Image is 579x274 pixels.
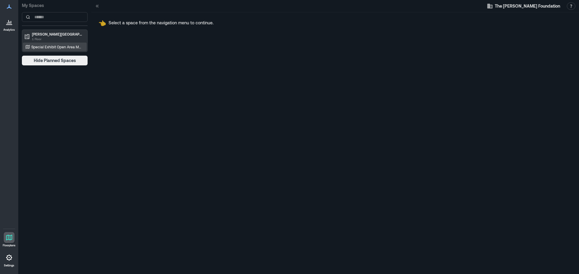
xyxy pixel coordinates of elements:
span: The [PERSON_NAME] Foundation [495,3,560,9]
a: Settings [2,250,16,269]
p: Analytics [3,28,15,32]
p: [PERSON_NAME][GEOGRAPHIC_DATA] [32,32,83,36]
p: Select a space from the navigation menu to continue. [109,20,213,26]
button: The [PERSON_NAME] Foundation [485,1,562,11]
p: Special Exhibit Open Area Map [31,44,82,49]
button: Hide Planned Spaces [22,56,88,65]
p: Settings [4,264,14,267]
a: Analytics [2,15,17,33]
p: Floorplans [3,244,16,247]
span: Hide Planned Spaces [34,57,76,64]
span: pointing left [99,19,106,26]
p: My Spaces [22,2,88,9]
p: 1 Floor [32,36,83,41]
a: Floorplans [1,230,17,249]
